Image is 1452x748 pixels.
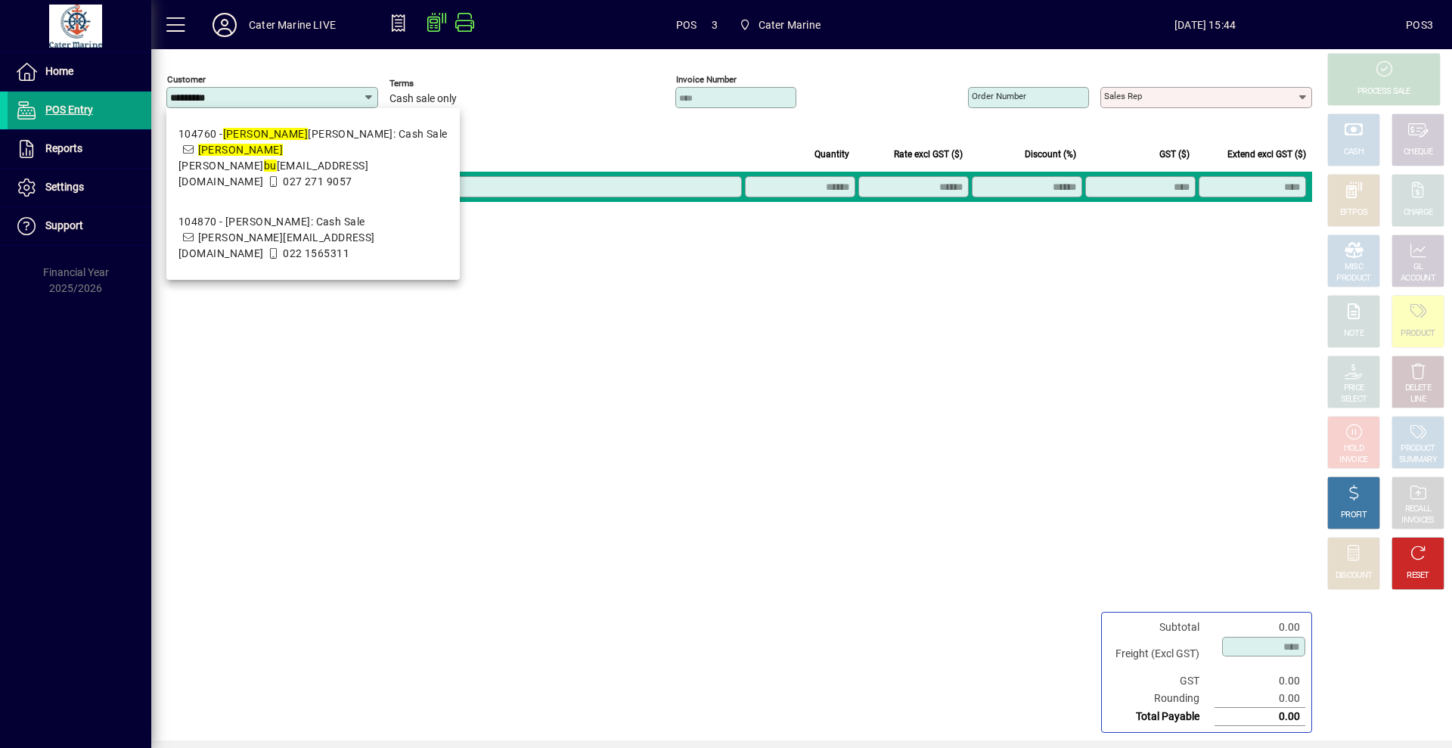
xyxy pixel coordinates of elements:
mat-label: Invoice number [676,74,737,85]
div: MISC [1345,262,1363,273]
div: LINE [1410,394,1426,405]
span: GST ($) [1159,146,1190,163]
mat-option: 104870 - Yeah Bouy: Cash Sale [166,202,460,274]
td: 0.00 [1215,672,1305,690]
a: Support [8,207,151,245]
span: 022 1565311 [283,247,349,259]
div: PRODUCT [1336,273,1370,284]
div: RECALL [1405,504,1432,515]
td: 0.00 [1215,619,1305,636]
td: 0.00 [1215,690,1305,708]
td: 0.00 [1215,708,1305,726]
div: EFTPOS [1340,207,1368,219]
div: CASH [1344,147,1364,158]
span: Quantity [814,146,849,163]
div: PRICE [1344,383,1364,394]
span: Discount (%) [1025,146,1076,163]
div: DELETE [1405,383,1431,394]
div: POS3 [1406,13,1433,37]
td: Rounding [1108,690,1215,708]
span: [PERSON_NAME] [EMAIL_ADDRESS][DOMAIN_NAME] [178,144,368,188]
div: CHARGE [1404,207,1433,219]
div: INVOICES [1401,515,1434,526]
button: Profile [200,11,249,39]
div: NOTE [1344,328,1364,340]
div: DISCOUNT [1336,570,1372,582]
div: GL [1413,262,1423,273]
span: Terms [389,79,480,88]
span: Cater Marine [733,11,827,39]
mat-label: Order number [972,91,1026,101]
div: SUMMARY [1399,455,1437,466]
a: Home [8,53,151,91]
span: Reports [45,142,82,154]
span: [DATE] 15:44 [1004,13,1406,37]
div: PRODUCT [1401,328,1435,340]
div: Cater Marine LIVE [249,13,336,37]
div: PROFIT [1341,510,1367,521]
div: HOLD [1344,443,1364,455]
mat-label: Customer [167,74,206,85]
span: 3 [712,13,718,37]
mat-label: Sales rep [1104,91,1142,101]
div: PRODUCT [1401,443,1435,455]
span: POS Entry [45,104,93,116]
div: SELECT [1341,394,1367,405]
div: 104870 - [PERSON_NAME]: Cash Sale [178,214,448,230]
td: Total Payable [1108,708,1215,726]
em: [PERSON_NAME] [198,144,284,156]
span: [PERSON_NAME][EMAIL_ADDRESS][DOMAIN_NAME] [178,231,375,259]
span: 027 271 9057 [283,175,352,188]
span: Rate excl GST ($) [894,146,963,163]
a: Settings [8,169,151,206]
span: Settings [45,181,84,193]
span: Home [45,65,73,77]
span: Cash sale only [389,93,457,105]
div: PROCESS SALE [1357,86,1410,98]
mat-option: 104760 - Martin Waldron: Cash Sale [166,114,460,202]
td: GST [1108,672,1215,690]
a: Reports [8,130,151,168]
em: [PERSON_NAME] [223,128,309,140]
span: Support [45,219,83,231]
div: INVOICE [1339,455,1367,466]
div: RESET [1407,570,1429,582]
div: ACCOUNT [1401,273,1435,284]
em: bu [264,160,277,172]
div: CHEQUE [1404,147,1432,158]
td: Subtotal [1108,619,1215,636]
span: POS [676,13,697,37]
div: 104760 - [PERSON_NAME]: Cash Sale [178,126,448,142]
span: Extend excl GST ($) [1227,146,1306,163]
td: Freight (Excl GST) [1108,636,1215,672]
span: Cater Marine [759,13,821,37]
